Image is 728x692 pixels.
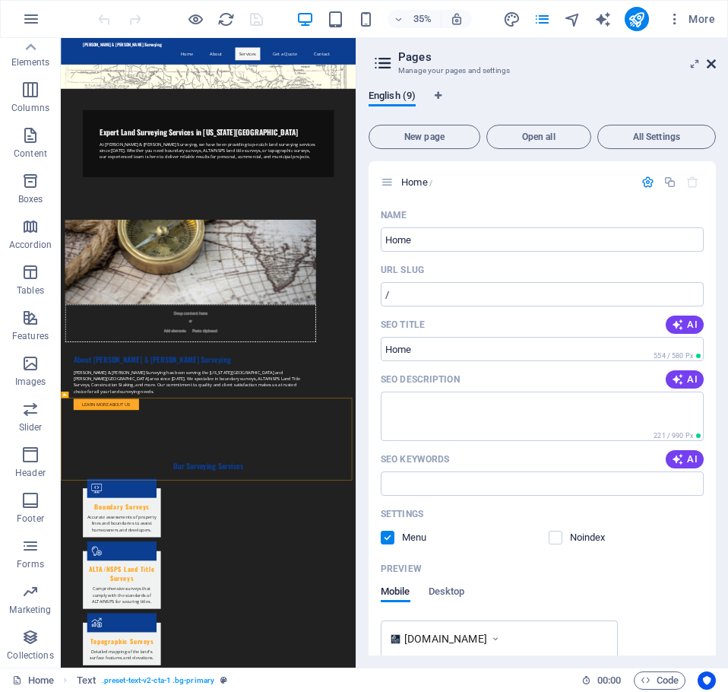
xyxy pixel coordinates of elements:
[604,132,709,141] span: All Settings
[381,209,407,221] p: Name
[429,179,432,187] span: /
[77,671,96,690] span: Click to select. Double-click to edit
[18,193,43,205] p: Boxes
[77,671,228,690] nav: breadcrumb
[401,176,432,188] span: Home
[369,90,716,119] div: Language Tabs
[369,125,480,149] button: New page
[102,671,214,690] span: . preset-text-v2-cta-1 .bg-primary
[533,11,551,28] i: Pages (Ctrl+Alt+S)
[486,125,591,149] button: Open all
[375,132,473,141] span: New page
[381,582,410,604] span: Mobile
[625,7,649,31] button: publish
[654,352,693,360] span: 554 / 580 Px
[641,176,654,189] div: Settings
[663,176,676,189] div: Duplicate
[19,421,43,433] p: Slider
[217,10,235,28] button: reload
[686,176,699,189] div: The startpage cannot be deleted
[641,671,679,690] span: Code
[410,10,435,28] h6: 35%
[381,373,460,386] label: The text in search results and social media
[666,450,704,468] button: AI
[672,373,698,386] span: AI
[220,676,227,684] i: This element is a customizable preset
[9,604,51,616] p: Marketing
[661,7,721,31] button: More
[381,319,425,331] label: The page title in search results and browser tabs
[381,586,464,614] div: Preview
[9,239,52,251] p: Accordion
[381,453,449,465] p: SEO Keywords
[404,631,487,646] span: [DOMAIN_NAME]
[381,563,422,575] p: Preview of your page in search results
[15,376,46,388] p: Images
[666,370,704,389] button: AI
[608,675,610,686] span: :
[17,284,44,297] p: Tables
[12,671,54,690] a: Click to cancel selection. Double-click to open Pages
[11,56,50,68] p: Elements
[650,430,704,441] span: Calculated pixel length in search results
[14,148,47,160] p: Content
[402,531,451,544] p: Define if you want this page to be shown in auto-generated navigation.
[12,330,49,342] p: Features
[597,671,621,690] span: 00 00
[381,337,704,361] input: The page title in search results and browser tabs
[7,649,53,662] p: Collections
[391,634,400,644] img: favicon-tdbiGu_Gn5WovmJzC691qQ-cUwO_8MOESgNgzQ9l2b2yA.png
[381,373,460,386] p: SEO Description
[503,10,521,28] button: design
[533,10,552,28] button: pages
[398,50,716,64] h2: Pages
[388,10,442,28] button: 35%
[381,319,425,331] p: SEO Title
[672,453,698,465] span: AI
[397,177,634,187] div: Home/
[398,64,685,78] h3: Manage your pages and settings
[11,102,49,114] p: Columns
[667,11,715,27] span: More
[594,11,612,28] i: AI Writer
[650,351,704,361] span: Calculated pixel length in search results
[581,671,622,690] h6: Session time
[17,558,44,570] p: Forms
[672,319,698,331] span: AI
[698,671,716,690] button: Usercentrics
[594,10,612,28] button: text_generator
[597,125,716,149] button: All Settings
[570,531,619,544] p: Instruct search engines to exclude this page from search results.
[564,10,582,28] button: navigator
[634,671,685,690] button: Code
[654,432,693,440] span: 221 / 990 Px
[493,132,584,141] span: Open all
[381,508,423,520] p: Settings
[17,513,44,525] p: Footer
[369,87,416,108] span: English (9)
[381,392,704,441] textarea: The text in search results and social media
[666,316,704,334] button: AI
[15,467,46,479] p: Header
[381,264,424,276] p: URL SLUG
[429,582,465,604] span: Desktop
